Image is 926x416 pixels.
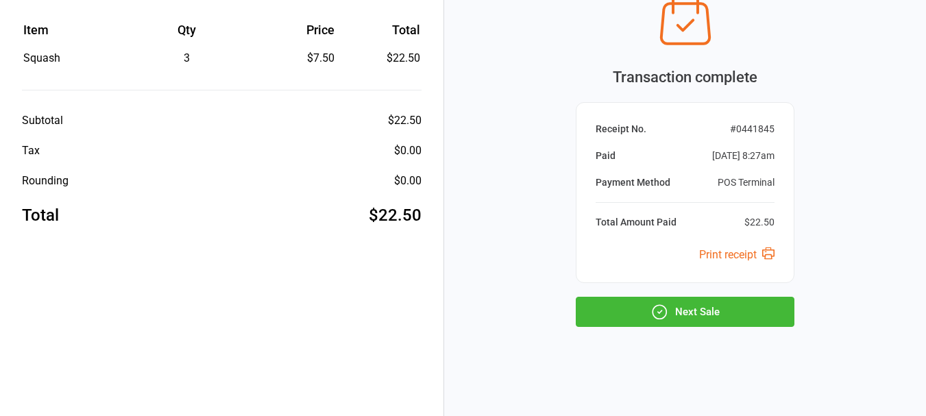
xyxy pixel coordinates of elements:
[340,21,420,49] th: Total
[730,122,775,136] div: # 0441845
[712,149,775,163] div: [DATE] 8:27am
[394,143,422,159] div: $0.00
[23,51,60,64] span: Squash
[596,215,677,230] div: Total Amount Paid
[576,297,794,327] button: Next Sale
[262,21,334,39] div: Price
[394,173,422,189] div: $0.00
[596,122,646,136] div: Receipt No.
[113,50,260,66] div: 3
[718,175,775,190] div: POS Terminal
[22,112,63,129] div: Subtotal
[22,143,40,159] div: Tax
[388,112,422,129] div: $22.50
[23,21,112,49] th: Item
[744,215,775,230] div: $22.50
[596,175,670,190] div: Payment Method
[596,149,616,163] div: Paid
[22,203,59,228] div: Total
[576,66,794,88] div: Transaction complete
[699,248,775,261] a: Print receipt
[369,203,422,228] div: $22.50
[113,21,260,49] th: Qty
[340,50,420,66] td: $22.50
[262,50,334,66] div: $7.50
[22,173,69,189] div: Rounding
